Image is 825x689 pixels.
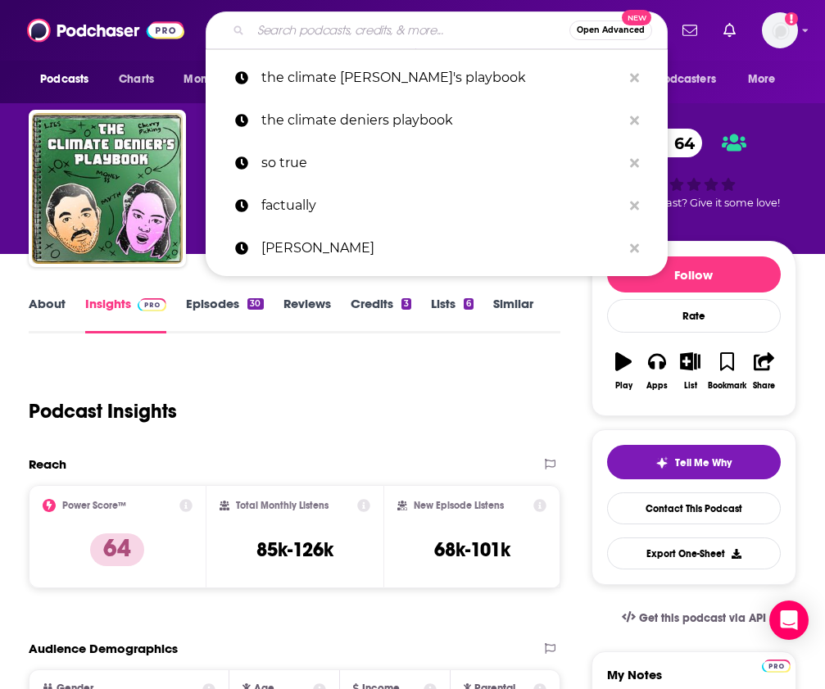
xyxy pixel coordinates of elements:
span: Logged in as KharyBrown [762,12,798,48]
p: the climate deniers playbook [261,99,622,142]
button: Share [747,342,781,401]
button: open menu [29,64,110,95]
button: List [673,342,707,401]
div: List [684,381,697,391]
h2: Total Monthly Listens [236,500,329,511]
h3: 68k-101k [434,537,510,562]
a: [PERSON_NAME] [206,227,668,270]
div: Open Intercom Messenger [769,601,809,640]
a: Reviews [283,296,331,333]
a: Contact This Podcast [607,492,781,524]
button: open menu [172,64,263,95]
h2: New Episode Listens [414,500,504,511]
div: Play [615,381,632,391]
div: Apps [646,381,668,391]
span: More [748,68,776,91]
span: Get this podcast via API [639,611,766,625]
a: Show notifications dropdown [676,16,704,44]
button: open menu [627,64,740,95]
svg: Add a profile image [785,12,798,25]
div: 6 [464,298,474,310]
span: For Podcasters [637,68,716,91]
span: Monitoring [184,68,242,91]
a: Show notifications dropdown [717,16,742,44]
img: tell me why sparkle [655,456,669,469]
img: The Climate Denier's Playbook [32,113,183,264]
h2: Power Score™ [62,500,126,511]
div: Search podcasts, credits, & more... [206,11,668,49]
a: 64 [641,129,703,157]
a: so true [206,142,668,184]
a: the climate [PERSON_NAME]'s playbook [206,57,668,99]
p: jordan jesse go [261,227,622,270]
button: Follow [607,256,781,292]
a: Similar [493,296,533,333]
button: tell me why sparkleTell Me Why [607,445,781,479]
span: Good podcast? Give it some love! [608,197,780,209]
div: 64Good podcast? Give it some love! [592,118,796,220]
button: open menu [737,64,796,95]
a: Get this podcast via API [609,598,779,638]
p: so true [261,142,622,184]
div: 3 [401,298,411,310]
button: Apps [641,342,674,401]
a: InsightsPodchaser Pro [85,296,166,333]
h2: Audience Demographics [29,641,178,656]
a: Lists6 [431,296,474,333]
span: 64 [658,129,703,157]
a: Charts [108,64,164,95]
button: Show profile menu [762,12,798,48]
a: Credits3 [351,296,411,333]
a: the climate deniers playbook [206,99,668,142]
button: Export One-Sheet [607,537,781,569]
a: Pro website [762,657,791,673]
p: the climate denier's playbook [261,57,622,99]
span: Tell Me Why [675,456,732,469]
a: factually [206,184,668,227]
button: Open AdvancedNew [569,20,652,40]
a: Episodes30 [186,296,263,333]
p: factually [261,184,622,227]
p: 64 [90,533,144,566]
img: Podchaser Pro [762,660,791,673]
span: Charts [119,68,154,91]
img: Podchaser - Follow, Share and Rate Podcasts [27,15,184,46]
h2: Reach [29,456,66,472]
div: Share [753,381,775,391]
a: About [29,296,66,333]
div: Rate [607,299,781,333]
span: Podcasts [40,68,88,91]
img: User Profile [762,12,798,48]
button: Play [607,342,641,401]
input: Search podcasts, credits, & more... [251,17,569,43]
h3: 85k-126k [256,537,333,562]
button: Bookmark [707,342,747,401]
div: 30 [247,298,263,310]
span: Open Advanced [577,26,645,34]
img: Podchaser Pro [138,298,166,311]
span: New [622,10,651,25]
h1: Podcast Insights [29,399,177,424]
div: Bookmark [708,381,746,391]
